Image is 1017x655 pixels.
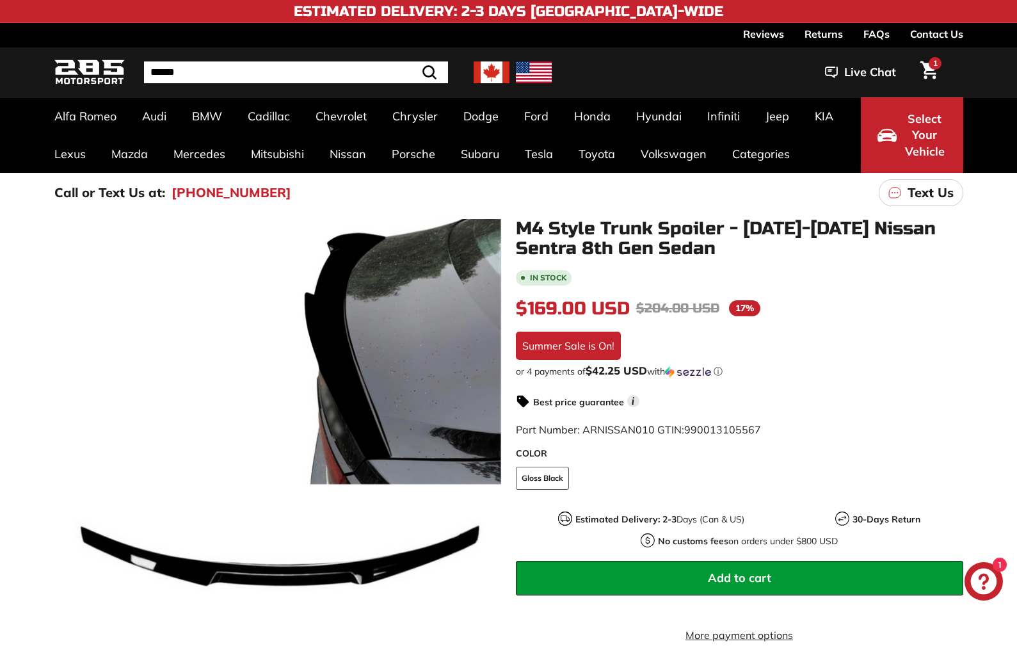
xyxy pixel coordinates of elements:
[516,332,621,360] div: Summer Sale is On!
[802,97,846,135] a: KIA
[658,535,838,548] p: on orders under $800 USD
[719,135,803,173] a: Categories
[380,97,451,135] a: Chrysler
[561,97,623,135] a: Honda
[42,97,129,135] a: Alfa Romeo
[575,513,677,525] strong: Estimated Delivery: 2-3
[516,219,963,259] h1: M4 Style Trunk Spoiler - [DATE]-[DATE] Nissan Sentra 8th Gen Sedan
[628,135,719,173] a: Volkswagen
[844,64,896,81] span: Live Chat
[516,365,963,378] div: or 4 payments of$42.25 USDwithSezzle Click to learn more about Sezzle
[913,51,945,94] a: Cart
[623,97,694,135] a: Hyundai
[533,396,624,408] strong: Best price guarantee
[853,513,920,525] strong: 30-Days Return
[961,562,1007,604] inbox-online-store-chat: Shopify online store chat
[708,570,771,585] span: Add to cart
[303,97,380,135] a: Chevrolet
[516,447,963,460] label: COLOR
[879,179,963,206] a: Text Us
[129,97,179,135] a: Audi
[566,135,628,173] a: Toyota
[586,364,647,377] span: $42.25 USD
[516,298,630,319] span: $169.00 USD
[144,61,448,83] input: Search
[861,97,963,173] button: Select Your Vehicle
[235,97,303,135] a: Cadillac
[54,183,165,202] p: Call or Text Us at:
[530,274,566,282] b: In stock
[516,423,761,436] span: Part Number: ARNISSAN010 GTIN:
[42,135,99,173] a: Lexus
[575,513,744,526] p: Days (Can & US)
[910,23,963,45] a: Contact Us
[317,135,379,173] a: Nissan
[161,135,238,173] a: Mercedes
[665,366,711,378] img: Sezzle
[516,365,963,378] div: or 4 payments of with
[451,97,511,135] a: Dodge
[694,97,753,135] a: Infiniti
[903,111,947,160] span: Select Your Vehicle
[179,97,235,135] a: BMW
[658,535,728,547] strong: No customs fees
[294,4,723,19] h4: Estimated Delivery: 2-3 Days [GEOGRAPHIC_DATA]-Wide
[448,135,512,173] a: Subaru
[908,183,954,202] p: Text Us
[516,561,963,595] button: Add to cart
[516,627,963,643] a: More payment options
[627,395,639,407] span: i
[863,23,890,45] a: FAQs
[512,135,566,173] a: Tesla
[636,300,719,316] span: $204.00 USD
[808,56,913,88] button: Live Chat
[805,23,843,45] a: Returns
[753,97,802,135] a: Jeep
[729,300,760,316] span: 17%
[933,58,938,68] span: 1
[99,135,161,173] a: Mazda
[238,135,317,173] a: Mitsubishi
[379,135,448,173] a: Porsche
[54,58,125,88] img: Logo_285_Motorsport_areodynamics_components
[511,97,561,135] a: Ford
[684,423,761,436] span: 990013105567
[172,183,291,202] a: [PHONE_NUMBER]
[743,23,784,45] a: Reviews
